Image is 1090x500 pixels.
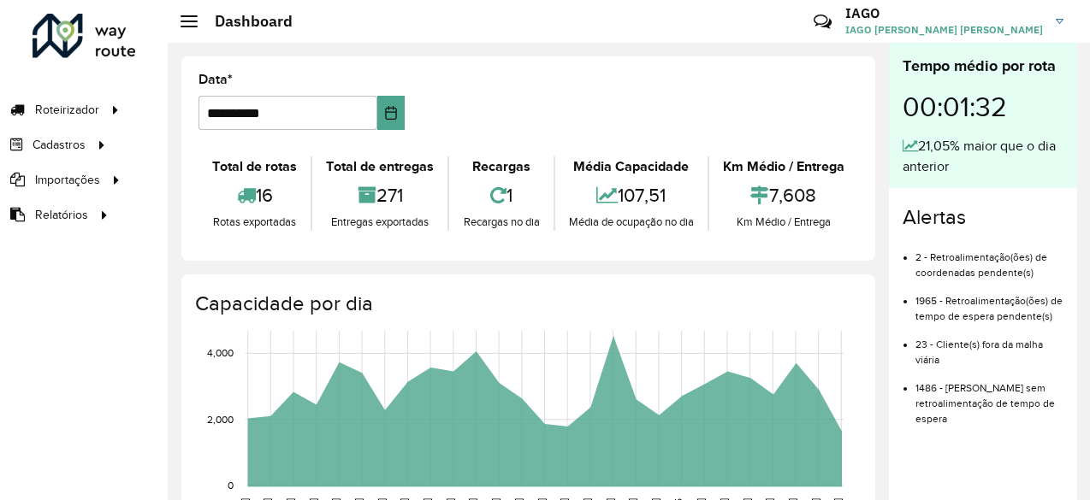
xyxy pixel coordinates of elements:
li: 23 - Cliente(s) fora da malha viária [915,324,1063,368]
div: 00:01:32 [903,78,1063,136]
text: 2,000 [207,414,234,425]
div: Total de rotas [203,156,306,177]
div: 21,05% maior que o dia anterior [903,136,1063,177]
div: 107,51 [560,177,703,214]
div: 1 [453,177,548,214]
div: 16 [203,177,306,214]
div: Rotas exportadas [203,214,306,231]
a: Contato Rápido [804,3,841,40]
button: Choose Date [377,96,405,130]
div: Total de entregas [317,156,443,177]
div: Entregas exportadas [317,214,443,231]
h4: Capacidade por dia [195,291,858,316]
div: Recargas no dia [453,214,548,231]
span: Importações [35,171,100,189]
label: Data [198,69,233,90]
div: Recargas [453,156,548,177]
div: Tempo médio por rota [903,55,1063,78]
li: 1486 - [PERSON_NAME] sem retroalimentação de tempo de espera [915,368,1063,426]
h4: Alertas [903,205,1063,230]
div: Km Médio / Entrega [714,214,854,231]
span: Relatórios [35,206,88,224]
div: Km Médio / Entrega [714,156,854,177]
div: 271 [317,177,443,214]
div: Média Capacidade [560,156,703,177]
span: Roteirizador [35,101,99,119]
div: 7,608 [714,177,854,214]
text: 4,000 [207,348,234,359]
li: 1965 - Retroalimentação(ões) de tempo de espera pendente(s) [915,280,1063,324]
text: 0 [228,479,234,491]
h2: Dashboard [198,12,293,31]
li: 2 - Retroalimentação(ões) de coordenadas pendente(s) [915,237,1063,280]
div: Média de ocupação no dia [560,214,703,231]
h3: IAGO [845,5,1043,21]
span: Cadastros [33,136,86,154]
span: IAGO [PERSON_NAME] [PERSON_NAME] [845,22,1043,38]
